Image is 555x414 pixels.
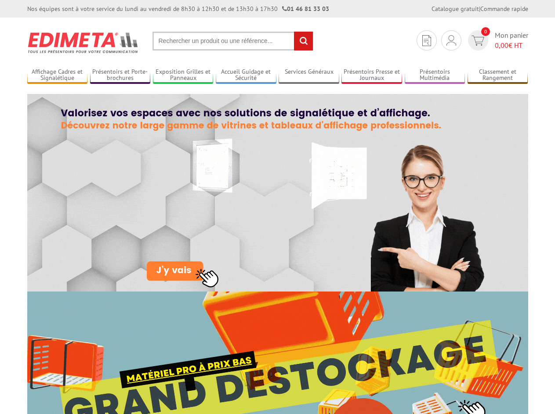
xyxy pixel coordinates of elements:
strong: 01 46 81 33 03 [282,5,329,13]
img: devis rapide [446,35,456,46]
div: Nos équipes sont à votre service du lundi au vendredi de 8h30 à 12h30 et de 13h30 à 17h30 [27,4,329,13]
a: Affichage Cadres et Signalétique [27,68,88,83]
a: Catalogue gratuit [432,5,479,13]
a: Présentoirs Multimédia [405,68,465,83]
a: Exposition Grilles et Panneaux [153,68,214,83]
div: | [432,4,528,13]
span: 0,00 [495,41,508,50]
a: Services Généraux [279,68,339,83]
input: Rechercher un produit ou une référence... [152,32,313,50]
a: Présentoirs et Porte-brochures [90,68,151,83]
span: 0 [481,27,490,36]
img: devis rapide [472,36,484,46]
a: Accueil Guidage et Sécurité [216,68,276,83]
img: Présentoir, panneau, stand - Edimeta - PLV, affichage, mobilier bureau, entreprise [27,26,139,59]
a: Présentoirs Presse et Journaux [341,68,402,83]
input: rechercher [294,32,313,50]
a: Commande rapide [480,5,528,13]
span: € HT [495,40,528,50]
a: Classement et Rangement [468,68,528,83]
span: Mon panier [495,30,528,50]
a: devis rapide 0 Mon panier 0,00€ HT [466,30,528,50]
img: devis rapide [422,35,431,46]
